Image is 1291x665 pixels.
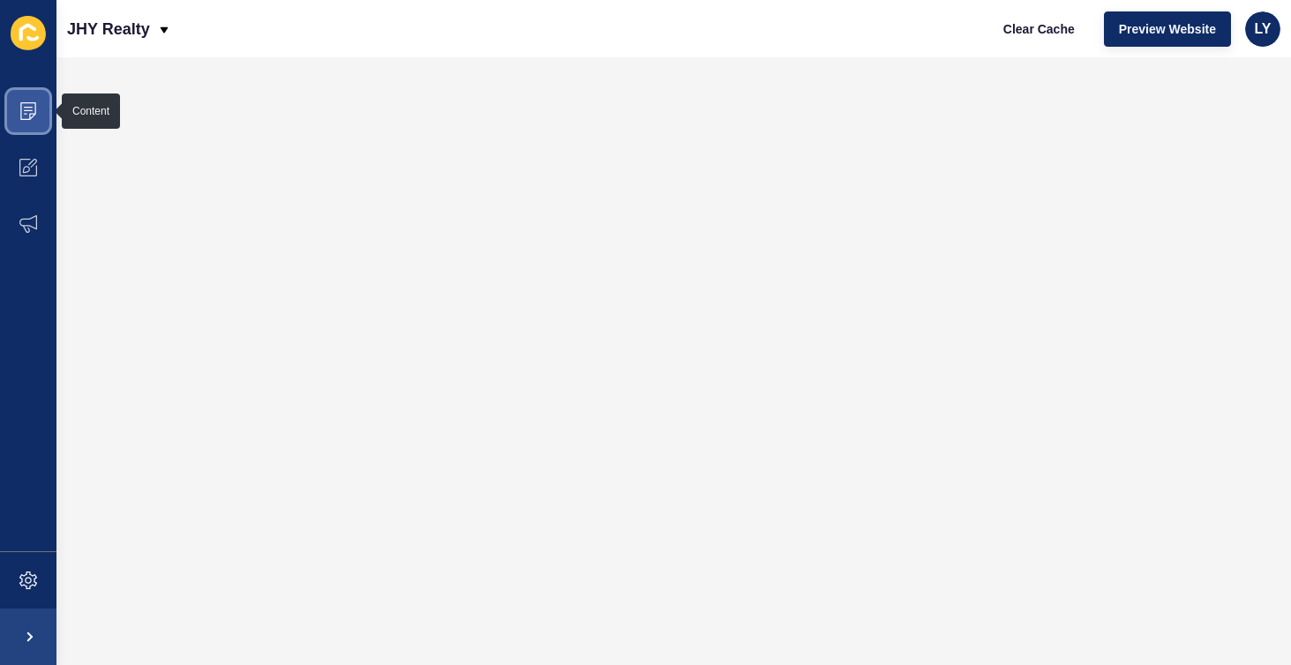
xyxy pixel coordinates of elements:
[67,7,150,51] p: JHY Realty
[1255,20,1272,38] span: LY
[1003,20,1075,38] span: Clear Cache
[988,11,1090,47] button: Clear Cache
[1119,20,1216,38] span: Preview Website
[72,104,109,118] div: Content
[1104,11,1231,47] button: Preview Website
